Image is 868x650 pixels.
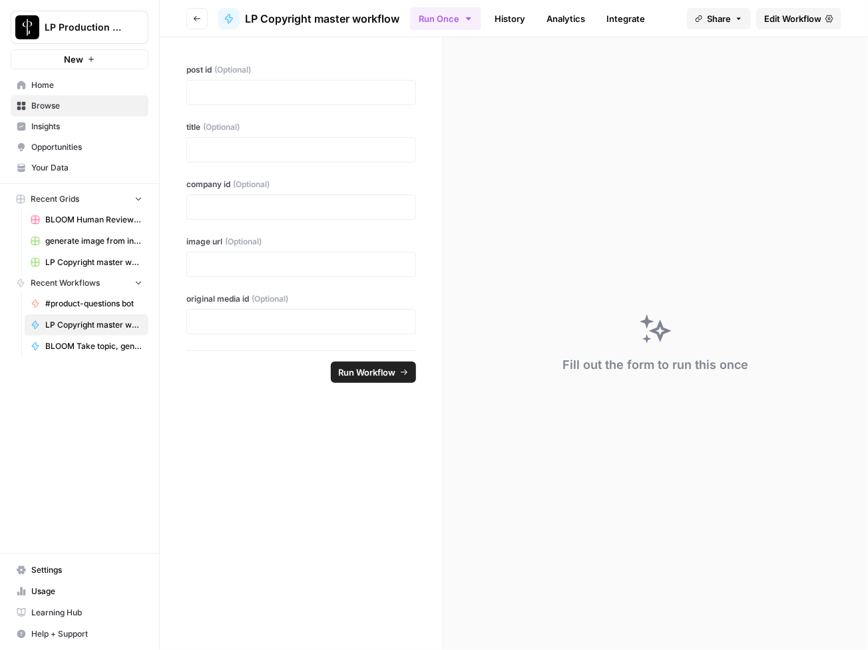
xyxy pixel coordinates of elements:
label: original media id [186,293,416,305]
span: New [64,53,83,66]
span: Help + Support [31,628,142,640]
button: Workspace: LP Production Workloads [11,11,148,44]
span: (Optional) [225,236,262,248]
label: company id [186,178,416,190]
a: LP Copyright master workflow Grid [25,252,148,273]
a: Analytics [539,8,593,29]
span: generate image from input image (copyright tests) duplicate Grid [45,235,142,247]
span: LP Production Workloads [45,21,125,34]
span: Your Data [31,162,142,174]
a: Opportunities [11,137,148,158]
button: Run Workflow [331,362,416,383]
span: (Optional) [252,293,288,305]
span: #product-questions bot [45,298,142,310]
button: Recent Grids [11,189,148,209]
span: (Optional) [214,64,251,76]
div: Fill out the form to run this once [562,356,748,374]
span: (Optional) [203,121,240,133]
a: #product-questions bot [25,293,148,314]
label: post id [186,64,416,76]
span: LP Copyright master workflow [245,11,399,27]
a: BLOOM Human Review (ver2) [25,209,148,230]
a: Settings [11,559,148,581]
a: Integrate [598,8,653,29]
span: Run Workflow [339,366,396,379]
span: LP Copyright master workflow [45,319,142,331]
a: Home [11,75,148,96]
button: Run Once [410,7,481,30]
span: LP Copyright master workflow Grid [45,256,142,268]
a: Learning Hub [11,602,148,623]
span: Browse [31,100,142,112]
a: LP Copyright master workflow [25,314,148,336]
a: Your Data [11,157,148,178]
a: History [487,8,533,29]
a: Usage [11,581,148,602]
span: Opportunities [31,141,142,153]
a: Insights [11,116,148,137]
button: Recent Workflows [11,273,148,293]
img: LP Production Workloads Logo [15,15,39,39]
button: Share [687,8,751,29]
span: Edit Workflow [764,12,821,25]
button: Help + Support [11,623,148,645]
span: (Optional) [233,178,270,190]
span: Recent Workflows [31,277,100,289]
a: BLOOM Take topic, generate blog, upload to grid (with Human Review) [25,336,148,357]
span: BLOOM Human Review (ver2) [45,214,142,226]
span: Home [31,79,142,91]
span: Recent Grids [31,193,79,205]
span: Insights [31,121,142,133]
label: title [186,121,416,133]
a: generate image from input image (copyright tests) duplicate Grid [25,230,148,252]
span: Usage [31,585,142,597]
label: image url [186,236,416,248]
a: LP Copyright master workflow [218,8,399,29]
span: Settings [31,564,142,576]
a: Edit Workflow [756,8,841,29]
span: BLOOM Take topic, generate blog, upload to grid (with Human Review) [45,340,142,352]
button: New [11,49,148,69]
a: Browse [11,95,148,117]
span: Learning Hub [31,607,142,619]
span: Share [707,12,731,25]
